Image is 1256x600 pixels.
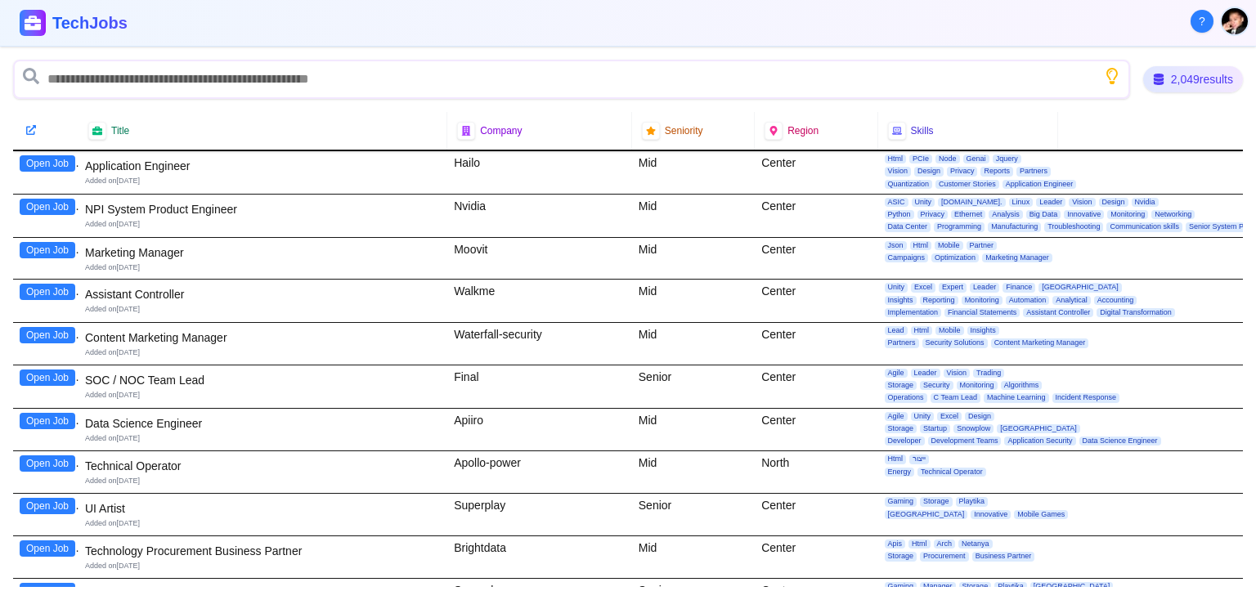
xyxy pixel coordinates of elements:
span: Company [480,124,522,137]
span: Excel [937,412,962,421]
span: Security [920,381,953,390]
span: Development Teams [928,437,1002,446]
button: Open Job [20,498,75,514]
span: Vision [1069,198,1095,207]
span: Privacy [917,210,949,219]
span: Application Security [1004,437,1075,446]
span: Marketing Manager [982,253,1052,262]
div: Superplay [447,494,632,535]
div: NPI System Product Engineer [85,201,441,217]
button: Open Job [20,455,75,472]
div: Center [755,323,877,365]
span: Snowplow [953,424,994,433]
div: Moovit [447,238,632,280]
button: Open Job [20,284,75,300]
div: Brightdata [447,536,632,578]
span: Python [885,210,914,219]
div: Walkme [447,280,632,322]
span: Startup [920,424,950,433]
span: Vision [885,167,911,176]
span: Assistant Controller [1023,308,1093,317]
span: Playtika [956,497,989,506]
span: Arch [934,540,956,549]
span: Developer [885,437,925,446]
div: Center [755,195,877,237]
span: Design [914,167,944,176]
span: Html [885,454,907,463]
div: Senior [632,365,755,408]
span: Playtika [994,582,1027,591]
span: Monitoring [1107,210,1148,219]
span: Title [111,124,129,137]
span: Customer Stories [935,180,999,189]
span: Html [910,241,932,250]
span: ASIC [885,198,908,207]
span: Networking [1151,210,1195,219]
div: Data Science Engineer [85,415,441,432]
span: Json [885,241,907,250]
div: Technology Procurement Business Partner [85,543,441,559]
div: Center [755,536,877,578]
span: Storage [885,424,917,433]
span: Accounting [1094,296,1137,305]
span: Content Marketing Manager [991,338,1089,347]
span: ייצור [909,454,929,463]
div: SOC / NOC Team Lead [85,372,441,388]
button: Open Job [20,540,75,557]
span: Storage [885,381,917,390]
span: Seniority [665,124,703,137]
span: Ethernet [951,210,985,219]
span: Technical Operator [917,468,986,477]
div: Added on [DATE] [85,176,441,186]
span: Mobile Games [1014,510,1068,519]
span: Lead [885,326,908,335]
span: Partners [1016,167,1051,176]
span: Design [1099,198,1128,207]
span: [GEOGRAPHIC_DATA] [1030,582,1114,591]
span: Incident Response [1052,393,1120,402]
span: Innovative [1064,210,1104,219]
span: Gaming [885,582,917,591]
span: Monitoring [957,381,998,390]
div: Apollo-power [447,451,632,493]
span: Trading [973,369,1004,378]
span: Agile [885,369,908,378]
button: Open Job [20,155,75,172]
div: Marketing Manager [85,244,441,261]
button: User menu [1220,7,1249,36]
div: Center [755,238,877,280]
img: User avatar [1222,8,1248,34]
div: 2,049 results [1143,66,1243,92]
span: Leader [911,369,940,378]
button: Open Job [20,242,75,258]
span: Mobile [935,326,964,335]
span: Privacy [947,167,978,176]
span: Insights [885,296,917,305]
h1: TechJobs [52,11,317,34]
span: Business Partner [972,552,1035,561]
span: Partner [967,241,998,250]
div: Center [755,151,877,194]
span: Node [935,154,960,163]
span: C Team Lead [931,393,980,402]
div: Mid [632,323,755,365]
div: Added on [DATE] [85,219,441,230]
span: Vision [944,369,970,378]
div: Added on [DATE] [85,262,441,273]
span: Security Solutions [922,338,988,347]
span: Leader [1036,198,1065,207]
div: UI Artist [85,500,441,517]
div: Added on [DATE] [85,561,441,571]
div: Final [447,365,632,408]
div: Added on [DATE] [85,518,441,529]
button: About Techjobs [1191,10,1213,33]
span: [GEOGRAPHIC_DATA] [1038,283,1122,292]
span: Quantization [885,180,933,189]
div: Added on [DATE] [85,476,441,486]
span: Html [911,326,933,335]
span: Storage [920,497,953,506]
span: Analysis [989,210,1023,219]
span: Communication skills [1106,222,1182,231]
span: Unity [912,198,935,207]
span: ? [1199,13,1205,29]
